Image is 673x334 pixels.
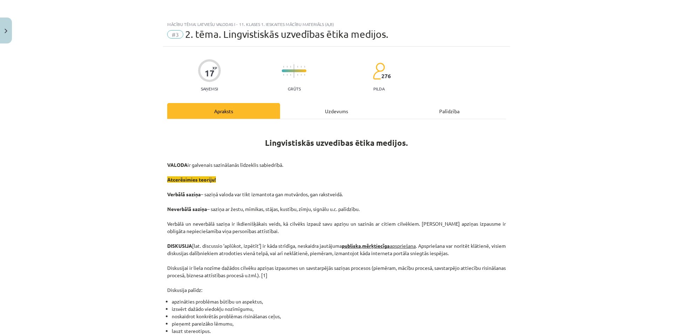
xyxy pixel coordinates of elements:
[167,22,506,27] div: Mācību tēma: Latviešu valodas i - 11. klases 1. ieskaites mācību materiāls (a,b)
[362,243,390,249] strong: mērķtiecīga
[172,313,506,320] li: noskaidrot konkrētās problēmas risināšanas ceļus,
[167,176,216,183] span: Atcerēsimies teoriju!
[373,86,385,91] p: pilda
[290,74,291,76] img: icon-short-line-57e1e144782c952c97e751825c79c345078a6d821885a25fce030b3d8c18986b.svg
[167,162,188,168] strong: VALODA
[5,29,7,33] img: icon-close-lesson-0947bae3869378f0d4975bcd49f059093ad1ed9edebbc8119c70593378902aed.svg
[265,138,408,148] b: Lingvistiskās uzvedības ētika medijos.
[205,68,215,78] div: 17
[297,66,298,68] img: icon-short-line-57e1e144782c952c97e751825c79c345078a6d821885a25fce030b3d8c18986b.svg
[283,66,284,68] img: icon-short-line-57e1e144782c952c97e751825c79c345078a6d821885a25fce030b3d8c18986b.svg
[212,66,217,70] span: XP
[167,103,280,119] div: Apraksts
[172,298,506,305] li: apzināties problēmas būtību un aspektus,
[304,66,305,68] img: icon-short-line-57e1e144782c952c97e751825c79c345078a6d821885a25fce030b3d8c18986b.svg
[288,86,301,91] p: Grūts
[373,62,385,80] img: students-c634bb4e5e11cddfef0936a35e636f08e4e9abd3cc4e673bd6f9a4125e45ecb1.svg
[172,320,506,327] li: pieņemt pareizāko lēmumu,
[167,191,201,197] strong: Verbālā saziņa
[198,86,221,91] p: Saņemsi
[283,74,284,76] img: icon-short-line-57e1e144782c952c97e751825c79c345078a6d821885a25fce030b3d8c18986b.svg
[381,73,391,79] span: 276
[290,66,291,68] img: icon-short-line-57e1e144782c952c97e751825c79c345078a6d821885a25fce030b3d8c18986b.svg
[280,103,393,119] div: Uzdevums
[167,206,207,212] strong: Neverbālā saziņa
[297,74,298,76] img: icon-short-line-57e1e144782c952c97e751825c79c345078a6d821885a25fce030b3d8c18986b.svg
[362,243,416,249] u: apspriešana
[167,30,183,39] span: #3
[167,161,506,294] p: ir galvenais sazināšanās līdzeklis sabiedrībā. – saziņā valoda var tikt izmantota gan mutvārdos, ...
[304,74,305,76] img: icon-short-line-57e1e144782c952c97e751825c79c345078a6d821885a25fce030b3d8c18986b.svg
[342,243,361,249] strong: publiska
[393,103,506,119] div: Palīdzība
[172,305,506,313] li: izsvērt dažādo viedokļu nozīmīgumu,
[185,28,388,40] span: 2. tēma. Lingvistiskās uzvedības ētika medijos.
[167,243,192,249] strong: DISKUSIJA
